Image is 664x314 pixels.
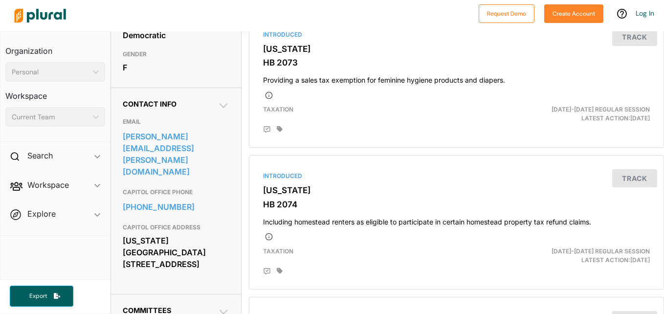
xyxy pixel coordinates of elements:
a: Request Demo [479,8,534,18]
span: Taxation [263,106,293,113]
button: Track [612,28,657,46]
span: Taxation [263,247,293,255]
div: Democratic [123,28,229,43]
h3: Organization [5,37,105,58]
div: Add tags [277,126,283,133]
button: Request Demo [479,4,534,23]
div: Introduced [263,30,650,39]
button: Track [612,169,657,187]
h3: CAPITOL OFFICE ADDRESS [123,222,229,233]
h3: HB 2073 [263,58,650,67]
h2: Search [27,150,53,161]
h3: [US_STATE] [263,44,650,54]
h3: EMAIL [123,116,229,128]
a: Log In [636,9,654,18]
h3: GENDER [123,48,229,60]
h3: HB 2074 [263,200,650,209]
a: [PHONE_NUMBER] [123,200,229,214]
span: [DATE]-[DATE] Regular Session [552,106,650,113]
h3: Workspace [5,82,105,103]
div: F [123,60,229,75]
div: Latest Action: [DATE] [523,105,657,123]
h4: Including homestead renters as eligible to participate in certain homestead property tax refund c... [263,213,650,226]
span: [DATE]-[DATE] Regular Session [552,247,650,255]
div: Introduced [263,172,650,180]
a: Create Account [544,8,603,18]
div: Current Team [12,112,89,122]
h4: Providing a sales tax exemption for feminine hygiene products and diapers. [263,71,650,85]
div: Latest Action: [DATE] [523,247,657,265]
div: Add tags [277,268,283,274]
h3: CAPITOL OFFICE PHONE [123,186,229,198]
div: Add Position Statement [263,126,271,134]
h3: [US_STATE] [263,185,650,195]
div: Add Position Statement [263,268,271,275]
span: Export [22,292,54,300]
button: Export [10,286,73,307]
div: Personal [12,67,89,77]
button: Create Account [544,4,603,23]
span: Contact Info [123,100,177,108]
a: [PERSON_NAME][EMAIL_ADDRESS][PERSON_NAME][DOMAIN_NAME] [123,129,229,179]
div: [US_STATE][GEOGRAPHIC_DATA] [STREET_ADDRESS] [123,233,229,271]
